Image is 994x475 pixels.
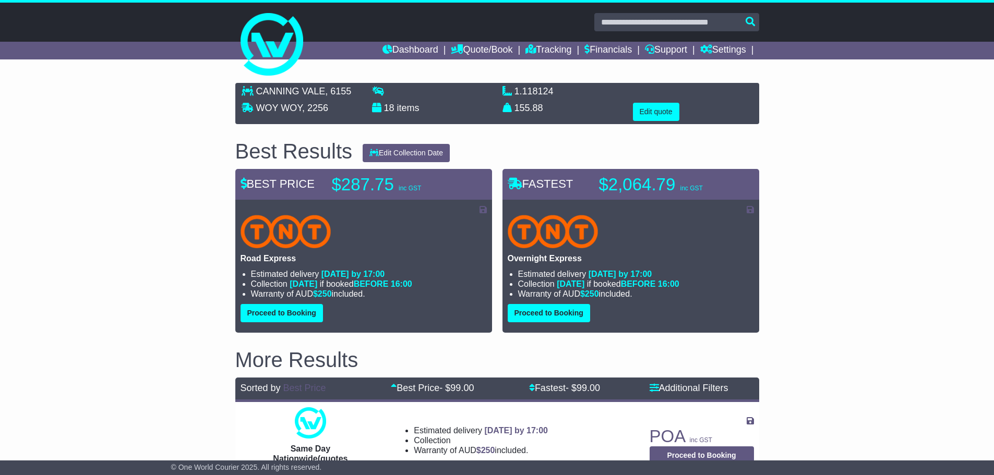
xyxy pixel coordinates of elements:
[251,269,487,279] li: Estimated delivery
[230,140,358,163] div: Best Results
[650,446,754,465] button: Proceed to Booking
[241,215,331,248] img: TNT Domestic: Road Express
[584,42,632,59] a: Financials
[476,446,495,455] span: $
[241,177,315,190] span: BEST PRICE
[399,185,421,192] span: inc GST
[484,426,548,435] span: [DATE] by 17:00
[241,253,487,263] p: Road Express
[321,270,385,278] span: [DATE] by 17:00
[514,86,554,96] span: 1.118124
[313,289,332,298] span: $
[557,279,584,288] span: [DATE]
[439,383,474,393] span: - $
[256,103,302,113] span: WOY WOY
[621,279,656,288] span: BEFORE
[241,383,281,393] span: Sorted by
[680,185,702,192] span: inc GST
[171,463,322,471] span: © One World Courier 2025. All rights reserved.
[451,42,512,59] a: Quote/Book
[518,289,754,299] li: Warranty of AUD included.
[518,279,754,289] li: Collection
[690,436,712,444] span: inc GST
[518,269,754,279] li: Estimated delivery
[273,444,348,473] span: Same Day Nationwide(quotes take 0.5-1 hour)
[397,103,420,113] span: items
[645,42,687,59] a: Support
[414,425,548,435] li: Estimated delivery
[508,253,754,263] p: Overnight Express
[589,270,652,278] span: [DATE] by 17:00
[414,445,548,455] li: Warranty of AUD included.
[382,42,438,59] a: Dashboard
[529,383,600,393] a: Fastest- $99.00
[450,383,474,393] span: 99.00
[508,215,598,248] img: TNT Domestic: Overnight Express
[283,383,326,393] a: Best Price
[525,42,571,59] a: Tracking
[508,177,573,190] span: FASTEST
[633,103,679,121] button: Edit quote
[251,279,487,289] li: Collection
[290,279,412,288] span: if booked
[585,289,599,298] span: 250
[391,383,474,393] a: Best Price- $99.00
[256,86,326,96] span: CANNING VALE
[354,279,389,288] span: BEFORE
[414,435,548,445] li: Collection
[295,407,326,439] img: One World Courier: Same Day Nationwide(quotes take 0.5-1 hour)
[557,279,679,288] span: if booked
[302,103,328,113] span: , 2256
[577,383,600,393] span: 99.00
[658,279,679,288] span: 16:00
[235,348,759,371] h2: More Results
[650,426,754,447] p: POA
[700,42,746,59] a: Settings
[508,304,590,322] button: Proceed to Booking
[384,103,394,113] span: 18
[566,383,600,393] span: - $
[318,289,332,298] span: 250
[391,279,412,288] span: 16:00
[363,144,450,162] button: Edit Collection Date
[325,86,351,96] span: , 6155
[290,279,317,288] span: [DATE]
[650,383,728,393] a: Additional Filters
[599,174,729,195] p: $2,064.79
[251,289,487,299] li: Warranty of AUD included.
[241,304,323,322] button: Proceed to Booking
[332,174,462,195] p: $287.75
[514,103,543,113] span: 155.88
[580,289,599,298] span: $
[481,446,495,455] span: 250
